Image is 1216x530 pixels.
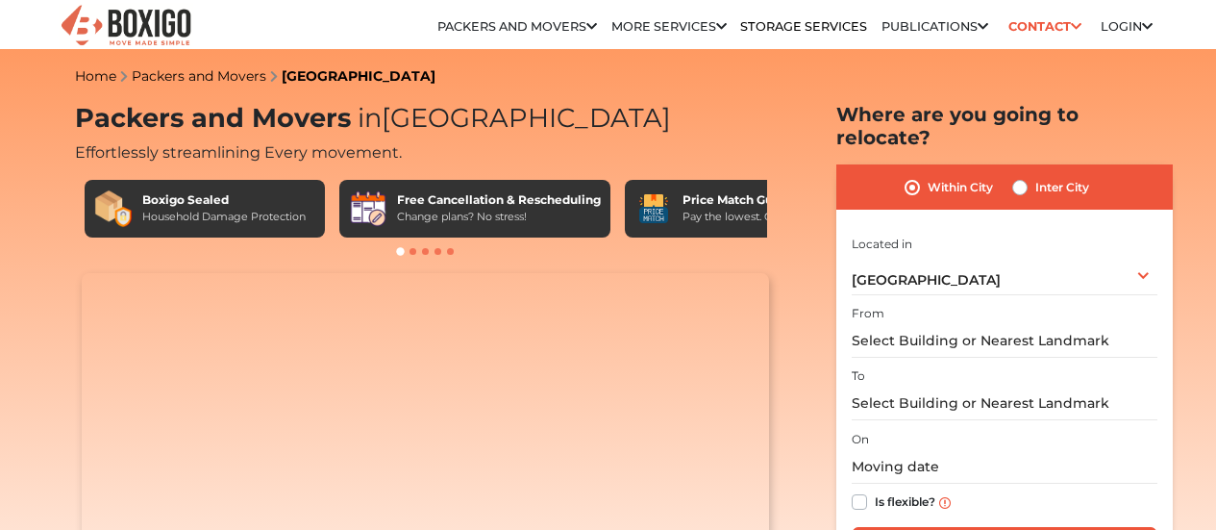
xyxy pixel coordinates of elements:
[682,209,829,225] div: Pay the lowest. Guaranteed!
[75,103,777,135] h1: Packers and Movers
[928,176,993,199] label: Within City
[875,491,935,511] label: Is flexible?
[634,189,673,228] img: Price Match Guarantee
[94,189,133,228] img: Boxigo Sealed
[142,191,306,209] div: Boxigo Sealed
[397,209,601,225] div: Change plans? No stress!
[132,67,266,85] a: Packers and Movers
[142,209,306,225] div: Household Damage Protection
[75,143,402,162] span: Effortlessly streamlining Every movement.
[349,189,387,228] img: Free Cancellation & Rescheduling
[358,102,382,134] span: in
[351,102,671,134] span: [GEOGRAPHIC_DATA]
[852,236,912,253] label: Located in
[75,67,116,85] a: Home
[939,497,951,509] img: info
[881,19,988,34] a: Publications
[611,19,727,34] a: More services
[437,19,597,34] a: Packers and Movers
[397,191,601,209] div: Free Cancellation & Rescheduling
[852,324,1157,358] input: Select Building or Nearest Landmark
[852,305,884,322] label: From
[852,387,1157,420] input: Select Building or Nearest Landmark
[1035,176,1089,199] label: Inter City
[682,191,829,209] div: Price Match Guarantee
[59,3,193,50] img: Boxigo
[852,431,869,448] label: On
[740,19,867,34] a: Storage Services
[1002,12,1087,41] a: Contact
[282,67,435,85] a: [GEOGRAPHIC_DATA]
[852,271,1001,289] span: [GEOGRAPHIC_DATA]
[852,367,865,385] label: To
[836,103,1173,149] h2: Where are you going to relocate?
[1101,19,1153,34] a: Login
[852,450,1157,484] input: Moving date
